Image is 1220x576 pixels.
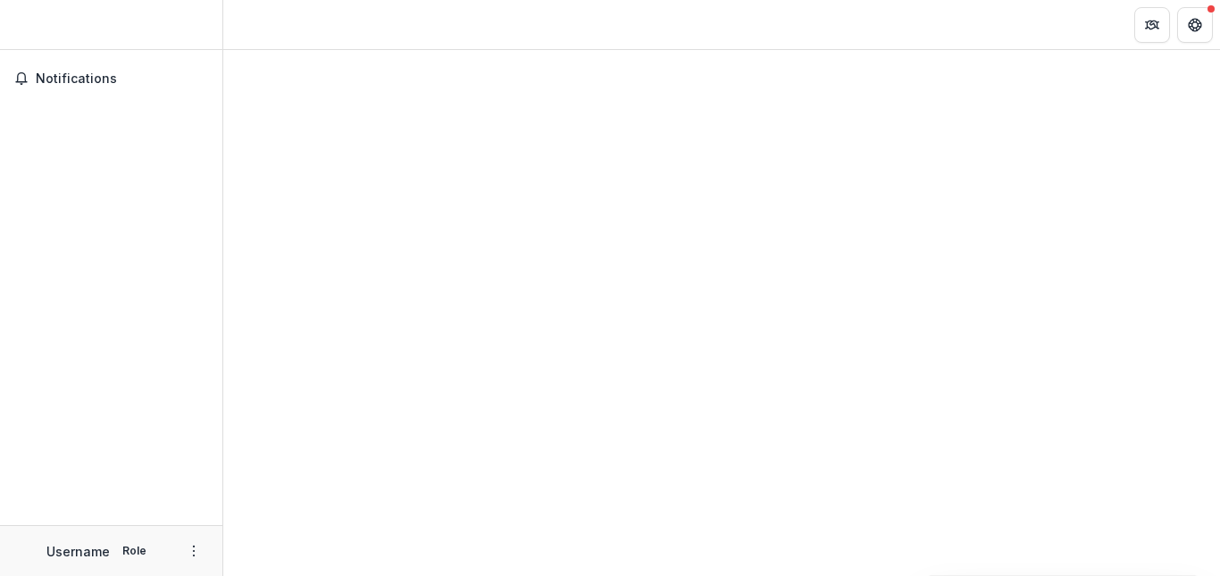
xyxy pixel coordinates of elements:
button: Partners [1134,7,1170,43]
button: Get Help [1177,7,1213,43]
button: Notifications [7,64,215,93]
p: Role [117,543,152,559]
span: Notifications [36,71,208,87]
p: Username [46,542,110,561]
button: More [183,540,205,562]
